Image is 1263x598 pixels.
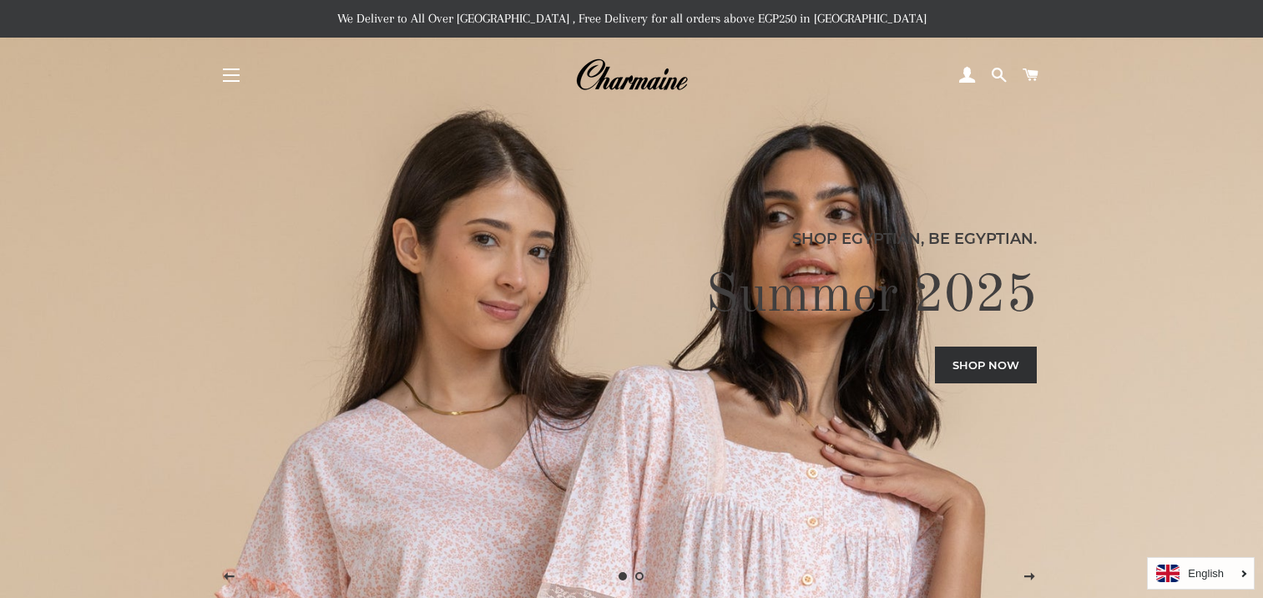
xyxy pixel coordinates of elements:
a: Slide 1, current [615,568,632,585]
p: Shop Egyptian, Be Egyptian. [226,227,1037,251]
button: Previous slide [208,556,250,598]
a: English [1156,565,1245,582]
img: Charmaine Egypt [575,57,688,94]
button: Next slide [1008,556,1050,598]
a: Load slide 2 [632,568,649,585]
a: Shop now [935,347,1037,383]
h2: Summer 2025 [226,263,1037,330]
i: English [1188,568,1224,579]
